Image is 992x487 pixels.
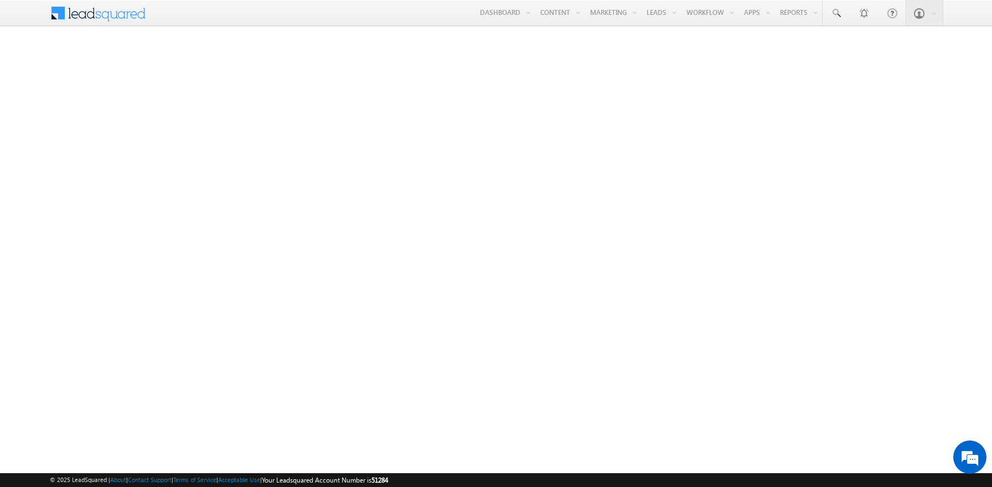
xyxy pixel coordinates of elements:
span: Your Leadsquared Account Number is [262,476,388,484]
a: About [110,476,126,483]
a: Acceptable Use [218,476,260,483]
span: 51284 [371,476,388,484]
a: Terms of Service [173,476,216,483]
a: Contact Support [128,476,172,483]
span: © 2025 LeadSquared | | | | | [50,475,388,485]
